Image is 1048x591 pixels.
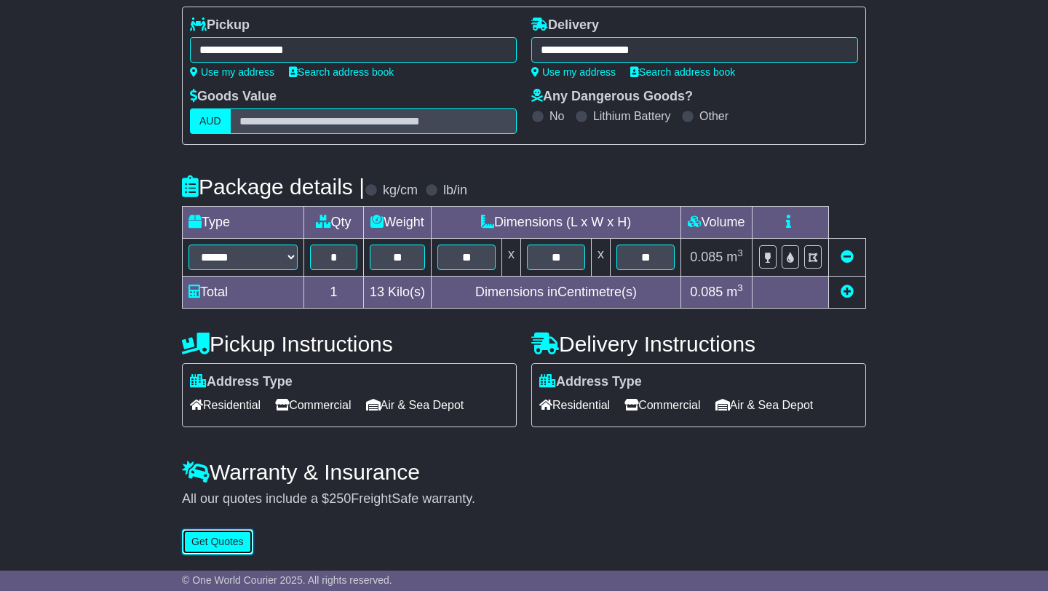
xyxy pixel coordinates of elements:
[370,285,384,299] span: 13
[737,282,743,293] sup: 3
[275,394,351,416] span: Commercial
[190,374,293,390] label: Address Type
[690,250,723,264] span: 0.085
[329,491,351,506] span: 250
[630,66,735,78] a: Search address book
[593,109,671,123] label: Lithium Battery
[624,394,700,416] span: Commercial
[383,183,418,199] label: kg/cm
[304,277,364,309] td: 1
[531,66,616,78] a: Use my address
[549,109,564,123] label: No
[182,574,392,586] span: © One World Courier 2025. All rights reserved.
[182,529,253,555] button: Get Quotes
[190,66,274,78] a: Use my address
[841,250,854,264] a: Remove this item
[539,374,642,390] label: Address Type
[502,239,521,277] td: x
[715,394,814,416] span: Air & Sea Depot
[364,277,432,309] td: Kilo(s)
[443,183,467,199] label: lb/in
[531,89,693,105] label: Any Dangerous Goods?
[182,491,866,507] div: All our quotes include a $ FreightSafe warranty.
[289,66,394,78] a: Search address book
[726,250,743,264] span: m
[304,207,364,239] td: Qty
[190,89,277,105] label: Goods Value
[432,277,681,309] td: Dimensions in Centimetre(s)
[183,277,304,309] td: Total
[190,394,261,416] span: Residential
[699,109,729,123] label: Other
[841,285,854,299] a: Add new item
[366,394,464,416] span: Air & Sea Depot
[182,460,866,484] h4: Warranty & Insurance
[183,207,304,239] td: Type
[190,108,231,134] label: AUD
[726,285,743,299] span: m
[539,394,610,416] span: Residential
[592,239,611,277] td: x
[182,332,517,356] h4: Pickup Instructions
[531,332,866,356] h4: Delivery Instructions
[364,207,432,239] td: Weight
[190,17,250,33] label: Pickup
[531,17,599,33] label: Delivery
[737,247,743,258] sup: 3
[690,285,723,299] span: 0.085
[681,207,753,239] td: Volume
[182,175,365,199] h4: Package details |
[432,207,681,239] td: Dimensions (L x W x H)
